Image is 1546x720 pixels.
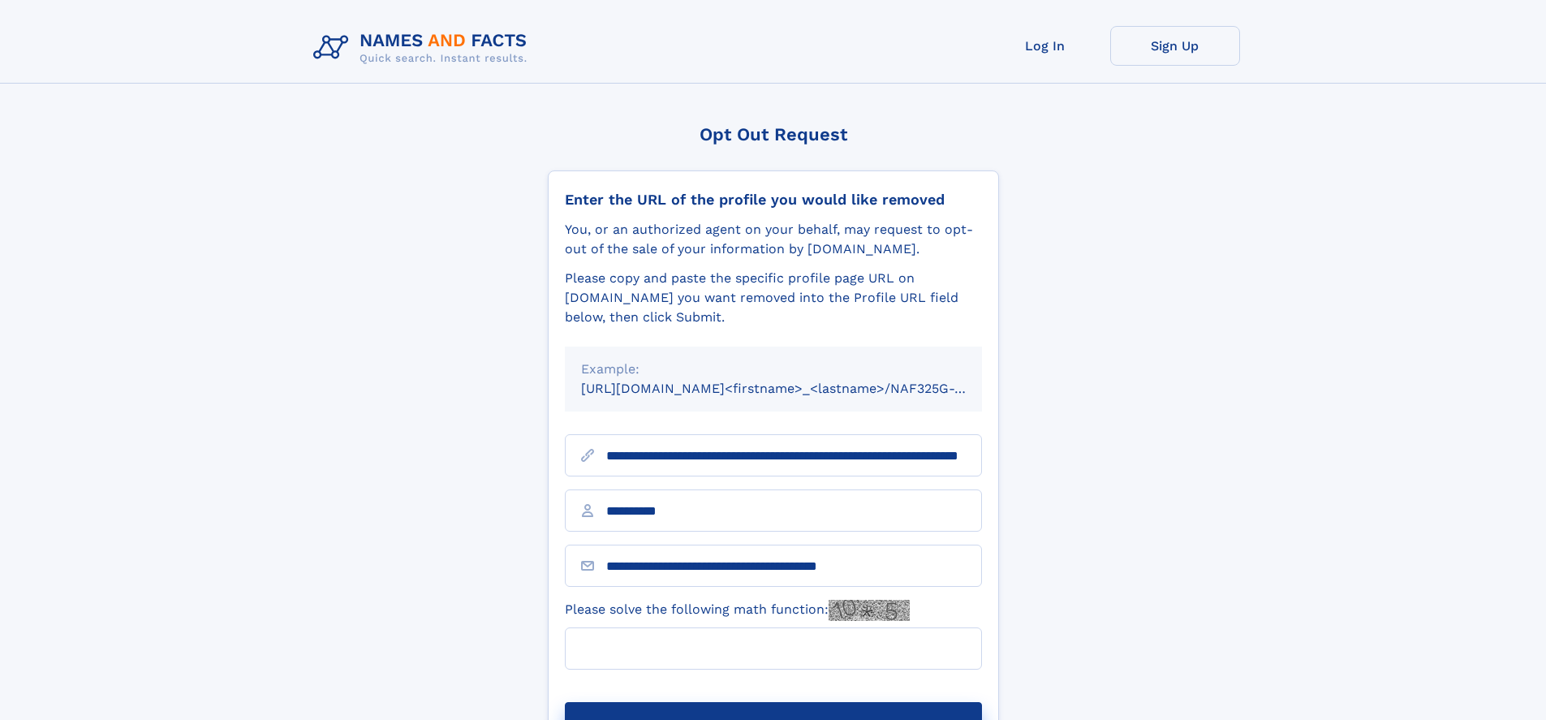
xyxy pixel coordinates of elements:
[1110,26,1240,66] a: Sign Up
[581,381,1013,396] small: [URL][DOMAIN_NAME]<firstname>_<lastname>/NAF325G-xxxxxxxx
[565,191,982,209] div: Enter the URL of the profile you would like removed
[980,26,1110,66] a: Log In
[565,220,982,259] div: You, or an authorized agent on your behalf, may request to opt-out of the sale of your informatio...
[548,124,999,144] div: Opt Out Request
[307,26,540,70] img: Logo Names and Facts
[581,360,966,379] div: Example:
[565,600,910,621] label: Please solve the following math function:
[565,269,982,327] div: Please copy and paste the specific profile page URL on [DOMAIN_NAME] you want removed into the Pr...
